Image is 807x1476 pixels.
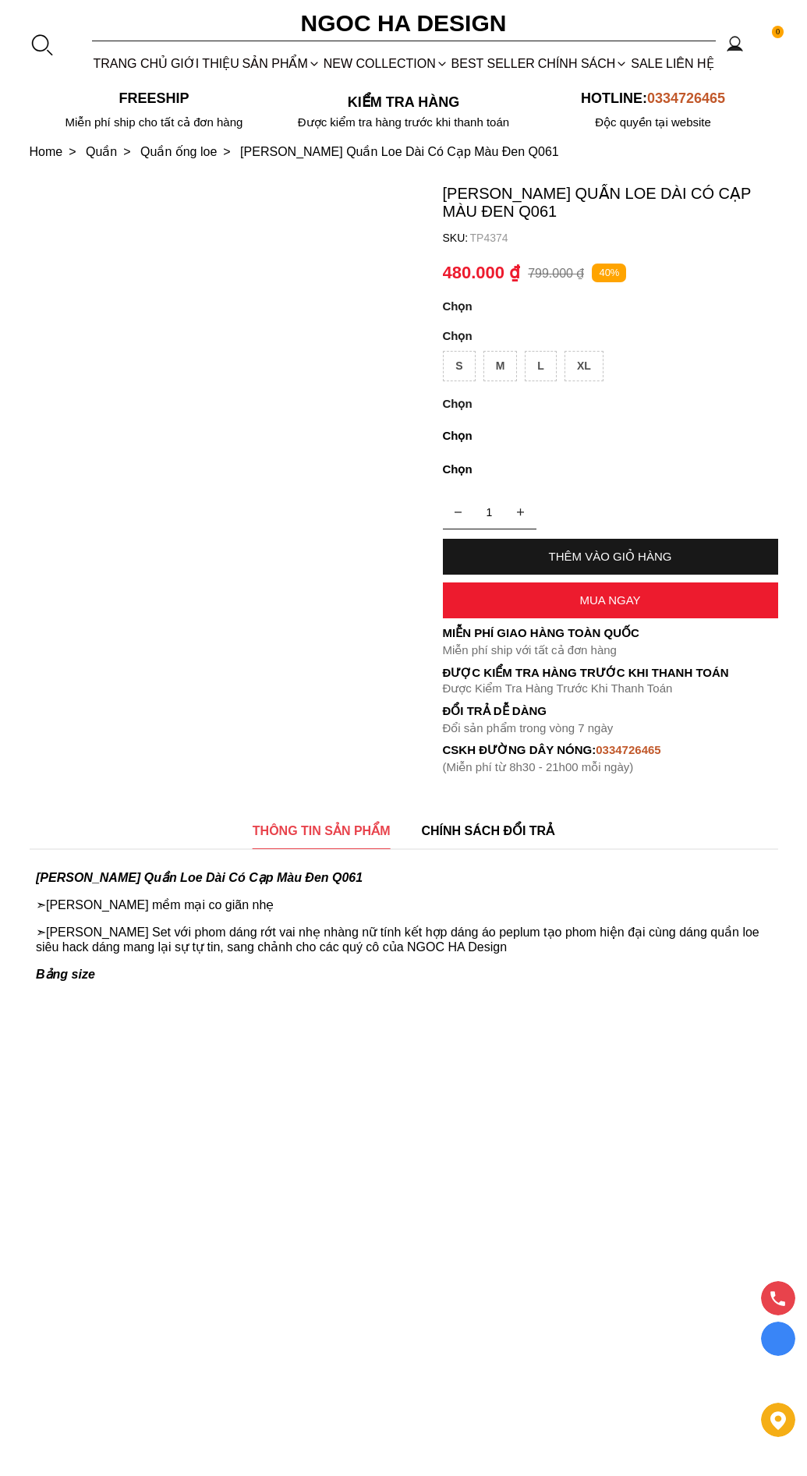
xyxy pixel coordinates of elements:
span: CHÍNH SÁCH ĐỔI TRẢ [422,821,555,841]
strong: [PERSON_NAME] Quần Loe Dài Có Cạp Màu Đen Q061 [36,871,363,884]
h6: Độc quyền tại website [529,115,778,129]
a: LIÊN HỆ [664,43,715,84]
p: 480.000 ₫ [443,263,521,283]
a: SALE [629,43,664,84]
div: THÊM VÀO GIỎ HÀNG [443,550,778,564]
div: MUA NGAY [443,593,778,607]
a: Link to Quần ống loe [140,145,240,158]
p: Được Kiểm Tra Hàng Trước Khi Thanh Toán [443,666,778,680]
div: S [443,351,475,381]
a: messenger [761,1367,795,1396]
div: M [483,351,518,381]
font: cskh đường dây nóng: [443,743,596,756]
span: 0 [772,26,784,38]
p: Được Kiểm Tra Hàng Trước Khi Thanh Toán [443,681,778,696]
a: Link to Quần [86,145,140,158]
h6: Đổi trả dễ dàng [443,704,778,718]
div: Chính sách [536,43,629,84]
a: TRANG CHỦ [92,43,169,84]
p: [PERSON_NAME] Quần Loe Dài Có Cạp Màu Đen Q061 [443,184,778,221]
font: Miễn phí ship với tất cả đơn hàng [443,643,617,657]
p: TP4374 [470,232,778,244]
font: (Miễn phí từ 8h30 - 21h00 mỗi ngày) [443,760,634,773]
p: 799.000 ₫ [528,266,584,281]
a: GIỚI THIỆU [169,43,241,84]
p: ➣[PERSON_NAME] mềm mại co giãn nhẹ [36,897,772,912]
div: SẢN PHẨM [241,43,322,84]
input: Quantity input [443,497,536,528]
strong: Bảng size [36,968,95,981]
span: > [62,145,82,158]
span: > [117,145,136,158]
div: Miễn phí ship cho tất cả đơn hàng [30,115,279,129]
p: Freeship [30,90,279,107]
a: Link to Home [30,145,86,158]
p: Hotline: [529,90,778,107]
font: Đổi sản phẩm trong vòng 7 ngày [443,721,614,734]
font: 0334726465 [596,743,660,756]
span: THÔNG TIN SẢN PHẨM [253,821,391,841]
a: Ngoc Ha Design [248,5,560,42]
a: Link to Jenny Pants_ Quần Loe Dài Có Cạp Màu Đen Q061 [240,145,559,158]
p: 40% [592,264,626,283]
span: 0334726465 [647,90,725,106]
h6: SKU: [443,232,470,244]
a: NEW COLLECTION [322,43,450,84]
font: Kiểm tra hàng [348,94,459,110]
p: Được kiểm tra hàng trước khi thanh toán [279,115,529,129]
a: Display image [761,1322,795,1356]
p: ➣[PERSON_NAME] Set với phom dáng rớt vai nhẹ nhàng nữ tính kết hợp dáng áo peplum tạo phom hiện đ... [36,925,772,954]
a: BEST SELLER [450,43,536,84]
span: > [217,145,236,158]
div: XL [565,351,603,381]
font: Miễn phí giao hàng toàn quốc [443,626,639,639]
div: L [525,351,557,381]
